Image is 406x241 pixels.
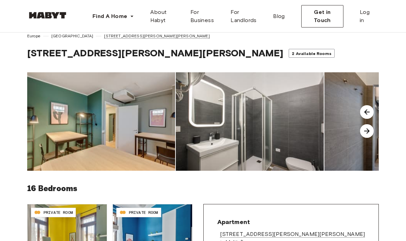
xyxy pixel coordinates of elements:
[87,10,139,23] button: Find A Home
[27,48,283,59] span: [STREET_ADDRESS][PERSON_NAME][PERSON_NAME]
[360,125,374,138] img: image-carousel-arrow
[217,218,250,226] span: Apartment
[27,12,68,19] img: Habyt
[231,8,262,24] span: For Landlords
[185,5,225,27] a: For Business
[354,5,379,27] a: Log in
[360,106,374,119] img: image-carousel-arrow
[225,5,268,27] a: For Landlords
[27,33,40,39] span: Europe
[268,5,290,27] a: Blog
[190,8,220,24] span: For Business
[176,73,324,171] img: image
[150,8,179,24] span: About Habyt
[273,12,285,20] span: Blog
[360,8,373,24] span: Log in
[51,33,94,39] span: [GEOGRAPHIC_DATA]
[27,73,175,171] img: image
[307,8,338,24] span: Get in Touch
[27,182,379,196] h6: 16 Bedrooms
[301,5,343,27] button: Get in Touch
[145,5,185,27] a: About Habyt
[44,210,73,216] span: PRIVATE ROOM
[129,210,158,216] span: PRIVATE ROOM
[92,12,127,20] span: Find A Home
[292,51,332,56] span: 2 Available Rooms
